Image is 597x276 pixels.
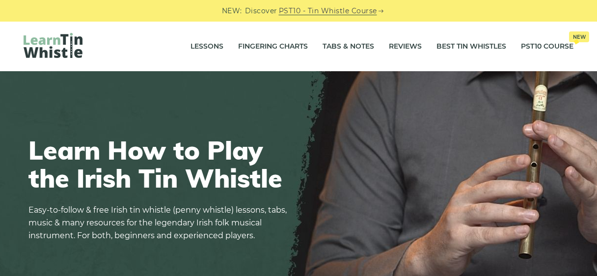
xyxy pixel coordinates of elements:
a: PST10 CourseNew [521,34,573,59]
p: Easy-to-follow & free Irish tin whistle (penny whistle) lessons, tabs, music & many resources for... [28,204,294,242]
h1: Learn How to Play the Irish Tin Whistle [28,136,294,192]
a: Fingering Charts [238,34,308,59]
a: Best Tin Whistles [436,34,506,59]
a: Reviews [389,34,422,59]
a: Tabs & Notes [323,34,374,59]
img: LearnTinWhistle.com [24,33,82,58]
a: Lessons [190,34,223,59]
span: New [569,31,589,42]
